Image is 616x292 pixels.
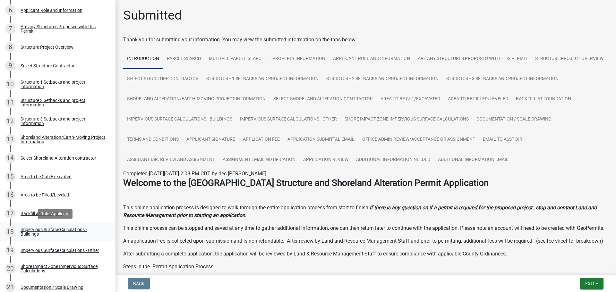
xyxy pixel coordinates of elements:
a: Area to be Filled/Leveled [444,89,512,110]
a: Select Structure Contractor [123,69,202,89]
a: Additional Information Needed [352,150,434,170]
div: Thank you for submitting your information. You may view the submitted information on the tabs below. [123,36,608,44]
div: Backfill at foundation [21,211,63,216]
div: 18 [5,227,15,237]
div: 9 [5,61,15,71]
div: Applicant Role and Information [21,8,82,13]
strong: Welcome to the [GEOGRAPHIC_DATA] Structure and Shoreland Alteration Permit Application [123,178,489,188]
a: Additional Information Email [434,150,512,170]
span: Exit [585,281,595,286]
p: After submitting a complete application, the application will be reviewed by Land & Resource Mana... [123,250,608,258]
strong: If there is any question on if a permit is required for the proposed project , stop and contact L... [123,204,597,218]
div: Select Shoreland Alteration contractor [21,156,96,160]
div: Area to be Cut/Excavated [21,174,72,179]
div: Role: Applicant [38,209,73,219]
a: Office Admin Review/Acceptance or Assignment [358,129,479,150]
div: Shoreland Alteration/Earth-Moving Project Information [21,135,105,144]
a: Structure 3 Setbacks and project information [442,69,562,89]
button: Exit [580,278,603,289]
a: Application Submittal Email [284,129,358,150]
div: 10 [5,79,15,89]
a: Parcel search [163,49,205,69]
div: 13 [5,134,15,145]
a: Introduction [123,49,163,69]
div: 19 [5,245,15,255]
a: Structure 2 Setbacks and project information [322,69,442,89]
div: 16 [5,190,15,200]
div: Structure 1 Setbacks and project information [21,80,105,89]
a: Applicant Signature [183,129,239,150]
p: An application Fee is collected upon submission and is non-refundable. After review by Land and R... [123,237,608,245]
div: Structure 3 Setbacks and project information [21,117,105,126]
span: Back [133,281,145,286]
div: 12 [5,116,15,126]
a: Area to be Cut/Excavated [377,89,444,110]
a: Are any Structures Proposed with this Permit [414,49,531,69]
div: 7 [5,24,15,34]
a: Shore Impact Zone Impervious Surface Calculations [341,109,473,130]
a: Structure Project Overview [531,49,607,69]
h1: Submitted [123,8,182,23]
div: 20 [5,263,15,274]
div: 8 [5,42,15,52]
a: Multiple Parcel Search [205,49,269,69]
a: Backfill at foundation [512,89,575,110]
a: Property Information [269,49,329,69]
p: This online application process is designed to walk through the entire application process from s... [123,204,608,219]
p: Steps in the Permit Application Process: [123,263,608,271]
div: 14 [5,153,15,163]
a: Applicant Role and Information [329,49,414,69]
span: Completed [DATE][DATE] 2:08 PM CDT by dec [PERSON_NAME] [123,171,266,177]
a: Structure 1 Setbacks and project information [202,69,322,89]
a: Assistant Dir. Review and Assignment [123,150,219,170]
div: Structure Project Overview [21,45,73,49]
div: Select Structure Contractor [21,63,75,68]
div: Documentation / Scale Drawing [21,285,83,289]
a: Email to Asst Dir. [479,129,527,150]
a: Impervious Surface Calculations - Buildings [123,109,236,130]
a: Impervious Surface Calculations - Other [236,109,341,130]
div: Structure 2 Setbacks and project information [21,98,105,107]
a: Select Shoreland Alteration contractor [269,89,377,110]
p: This online process can be stopped and saved at any time to gather additional information, one ca... [123,224,608,232]
a: Assignment Email Notification [219,150,299,170]
div: Area to be Filled/Leveled [21,193,69,197]
div: Shore Impact Zone Impervious Surface Calculations [21,264,105,273]
a: Application Fee [239,129,284,150]
div: Are any Structures Proposed with this Permit [21,24,105,33]
div: 6 [5,5,15,15]
div: Impervious Surface Calculations - Buildings [21,227,105,236]
a: Shoreland Alteration/Earth-Moving Project Information [123,89,269,110]
div: 15 [5,171,15,182]
div: 17 [5,208,15,219]
div: Impervious Surface Calculations - Other [21,248,99,253]
a: Documentation / Scale Drawing [473,109,555,130]
button: Back [128,278,150,289]
div: 11 [5,97,15,108]
a: Application Review [299,150,352,170]
a: Terms and Conditions [123,129,183,150]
